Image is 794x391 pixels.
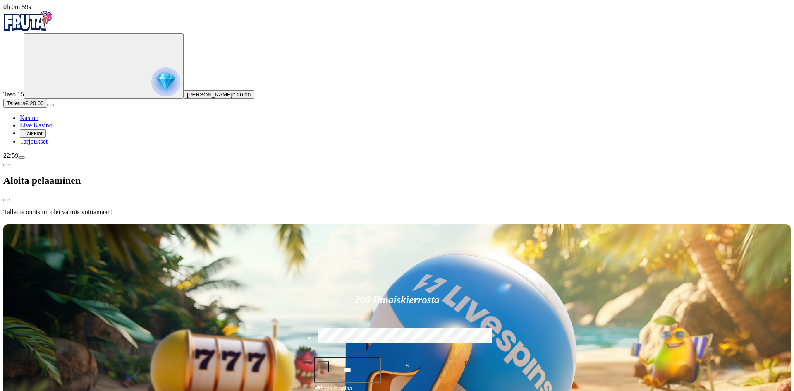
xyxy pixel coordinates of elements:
img: reward progress [151,67,180,96]
button: menu [47,104,54,106]
span: Taso 15 [3,91,24,98]
span: 22:59 [3,152,18,159]
a: Tarjoukset [20,138,48,145]
span: € 20.00 [232,91,251,98]
button: menu [18,156,25,159]
a: Fruta [3,26,53,33]
label: €150 [371,326,423,350]
span: € 20.00 [25,100,43,106]
span: Palkkiot [23,130,43,137]
p: Talletus onnistui, olet valmis voittamaan! [3,209,791,216]
button: Talletusplus icon€ 20.00 [3,99,47,108]
span: user session time [3,3,31,10]
button: reward progress [24,33,184,99]
a: Live Kasino [20,122,53,129]
button: [PERSON_NAME]€ 20.00 [184,90,254,99]
h2: Aloita pelaaminen [3,175,791,186]
span: [PERSON_NAME] [187,91,232,98]
label: €250 [427,326,478,350]
button: plus icon [465,361,476,372]
nav: Main menu [3,114,791,145]
span: € [406,362,409,369]
button: Palkkiot [20,129,46,138]
span: Talletus [7,100,25,106]
button: minus icon [318,361,329,372]
button: chevron-left icon [3,164,10,166]
img: Fruta [3,11,53,31]
label: €50 [316,326,367,350]
span: € [321,384,323,389]
a: Kasino [20,114,38,121]
nav: Primary [3,11,791,145]
button: close [3,199,10,201]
